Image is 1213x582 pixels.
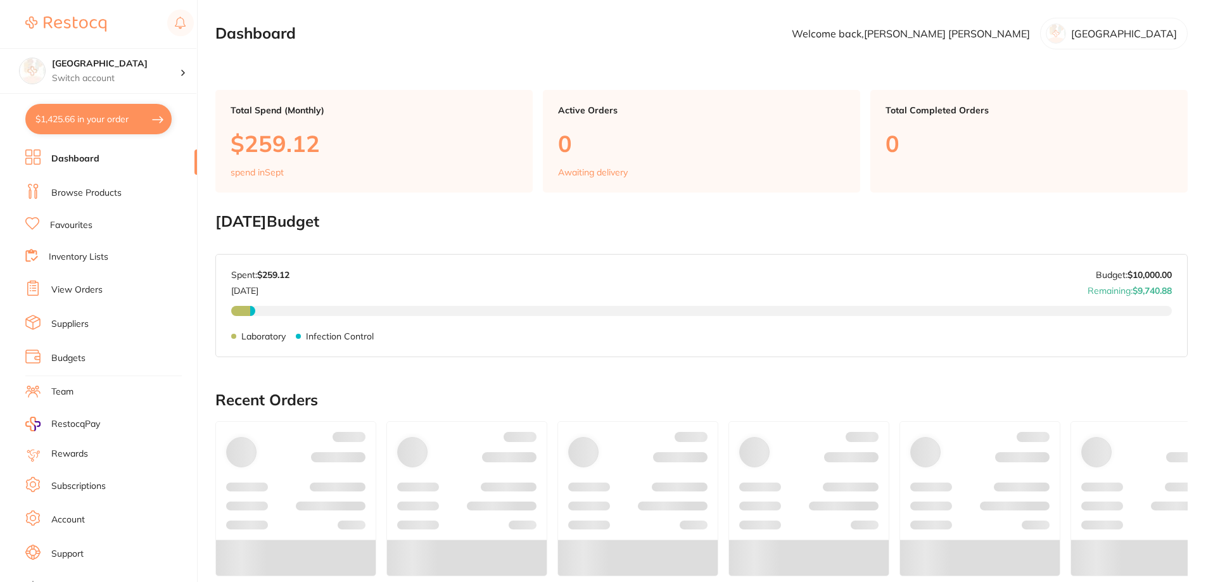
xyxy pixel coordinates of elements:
[886,130,1172,156] p: 0
[231,281,289,296] p: [DATE]
[51,284,103,296] a: View Orders
[241,331,286,341] p: Laboratory
[49,251,108,263] a: Inventory Lists
[50,219,92,232] a: Favourites
[25,9,106,39] a: Restocq Logo
[52,72,180,85] p: Switch account
[215,90,533,193] a: Total Spend (Monthly)$259.12spend inSept
[51,480,106,493] a: Subscriptions
[543,90,860,193] a: Active Orders0Awaiting delivery
[231,270,289,280] p: Spent:
[215,25,296,42] h2: Dashboard
[51,448,88,460] a: Rewards
[306,331,374,341] p: Infection Control
[51,386,73,398] a: Team
[20,58,45,84] img: Katoomba Dental Centre
[231,105,518,115] p: Total Spend (Monthly)
[558,130,845,156] p: 0
[792,28,1030,39] p: Welcome back, [PERSON_NAME] [PERSON_NAME]
[25,417,41,431] img: RestocqPay
[25,417,100,431] a: RestocqPay
[25,16,106,32] img: Restocq Logo
[886,105,1172,115] p: Total Completed Orders
[558,167,628,177] p: Awaiting delivery
[51,418,100,431] span: RestocqPay
[51,318,89,331] a: Suppliers
[558,105,845,115] p: Active Orders
[52,58,180,70] h4: Katoomba Dental Centre
[1127,269,1172,281] strong: $10,000.00
[257,269,289,281] strong: $259.12
[215,213,1188,231] h2: [DATE] Budget
[231,130,518,156] p: $259.12
[51,153,99,165] a: Dashboard
[1133,285,1172,296] strong: $9,740.88
[51,352,86,365] a: Budgets
[1088,281,1172,296] p: Remaining:
[51,187,122,199] a: Browse Products
[1096,270,1172,280] p: Budget:
[215,391,1188,409] h2: Recent Orders
[51,548,84,560] a: Support
[25,104,172,134] button: $1,425.66 in your order
[231,167,284,177] p: spend in Sept
[870,90,1188,193] a: Total Completed Orders0
[51,514,85,526] a: Account
[1071,28,1177,39] p: [GEOGRAPHIC_DATA]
